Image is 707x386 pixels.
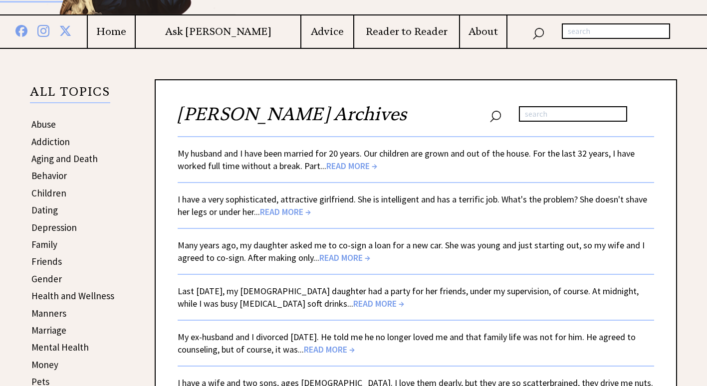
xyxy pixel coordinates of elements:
[304,344,355,355] span: READ MORE →
[319,252,370,263] span: READ MORE →
[260,206,311,217] span: READ MORE →
[301,25,353,38] a: Advice
[31,359,58,371] a: Money
[326,160,377,172] span: READ MORE →
[31,273,62,285] a: Gender
[31,187,66,199] a: Children
[178,239,645,263] a: Many years ago, my daughter asked me to co-sign a loan for a new car. She was young and just star...
[532,25,544,40] img: search_nav.png
[562,23,670,39] input: search
[178,193,647,217] a: I have a very sophisticated, attractive girlfriend. She is intelligent and has a terrific job. Wh...
[88,25,135,38] a: Home
[30,86,110,103] p: ALL TOPICS
[489,108,501,123] img: search_nav.png
[31,204,58,216] a: Dating
[37,23,49,37] img: instagram%20blue.png
[31,290,114,302] a: Health and Wellness
[136,25,300,38] a: Ask [PERSON_NAME]
[31,153,98,165] a: Aging and Death
[353,298,404,309] span: READ MORE →
[15,23,27,37] img: facebook%20blue.png
[31,255,62,267] a: Friends
[178,331,636,355] a: My ex-husband and I divorced [DATE]. He told me he no longer loved me and that family life was no...
[31,170,67,182] a: Behavior
[178,285,639,309] a: Last [DATE], my [DEMOGRAPHIC_DATA] daughter had a party for her friends, under my supervision, of...
[519,106,627,122] input: search
[31,136,70,148] a: Addiction
[178,102,654,136] h2: [PERSON_NAME] Archives
[31,307,66,319] a: Manners
[31,221,77,233] a: Depression
[354,25,460,38] a: Reader to Reader
[31,324,66,336] a: Marriage
[31,341,89,353] a: Mental Health
[31,118,56,130] a: Abuse
[59,23,71,36] img: x%20blue.png
[178,148,635,172] a: My husband and I have been married for 20 years. Our children are grown and out of the house. For...
[460,25,506,38] a: About
[31,238,57,250] a: Family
